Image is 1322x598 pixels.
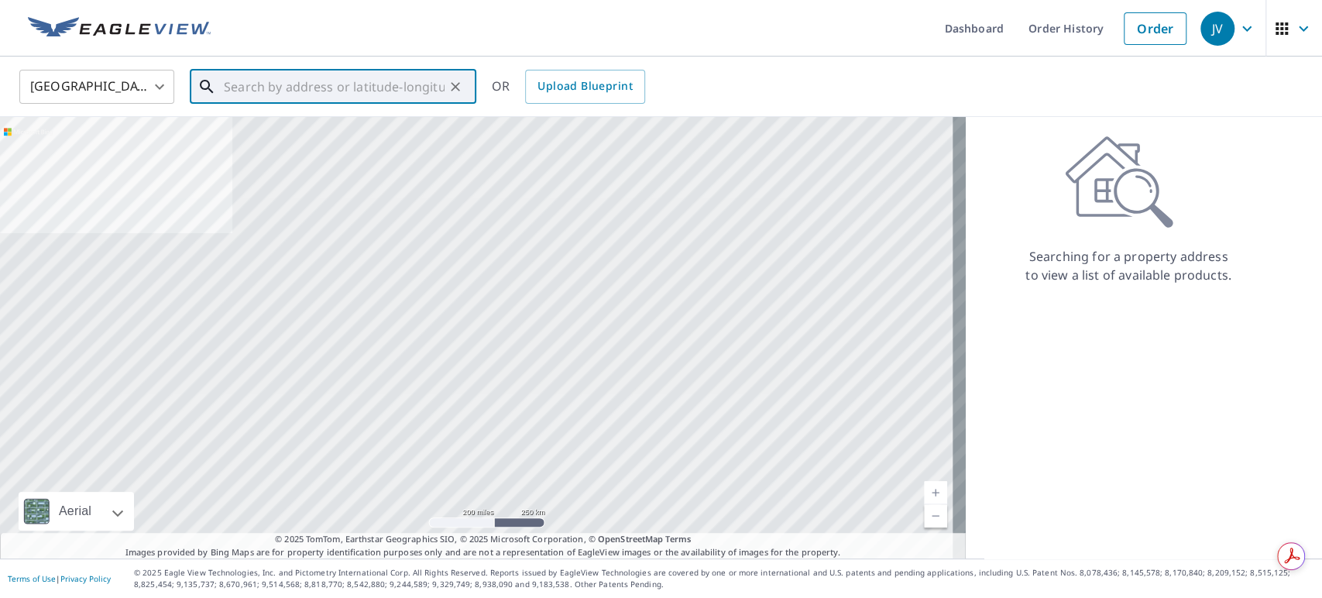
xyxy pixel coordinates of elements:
[445,76,466,98] button: Clear
[537,77,632,96] span: Upload Blueprint
[28,17,211,40] img: EV Logo
[134,567,1314,590] p: © 2025 Eagle View Technologies, Inc. and Pictometry International Corp. All Rights Reserved. Repo...
[924,504,947,528] a: Current Level 5, Zoom Out
[525,70,644,104] a: Upload Blueprint
[8,573,56,584] a: Terms of Use
[598,533,663,545] a: OpenStreetMap
[224,65,445,108] input: Search by address or latitude-longitude
[60,573,111,584] a: Privacy Policy
[665,533,691,545] a: Terms
[275,533,691,546] span: © 2025 TomTom, Earthstar Geographics SIO, © 2025 Microsoft Corporation, ©
[1025,247,1232,284] p: Searching for a property address to view a list of available products.
[492,70,645,104] div: OR
[8,574,111,583] p: |
[1200,12,1234,46] div: JV
[1124,12,1186,45] a: Order
[19,492,134,531] div: Aerial
[19,65,174,108] div: [GEOGRAPHIC_DATA]
[924,481,947,504] a: Current Level 5, Zoom In
[54,492,96,531] div: Aerial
